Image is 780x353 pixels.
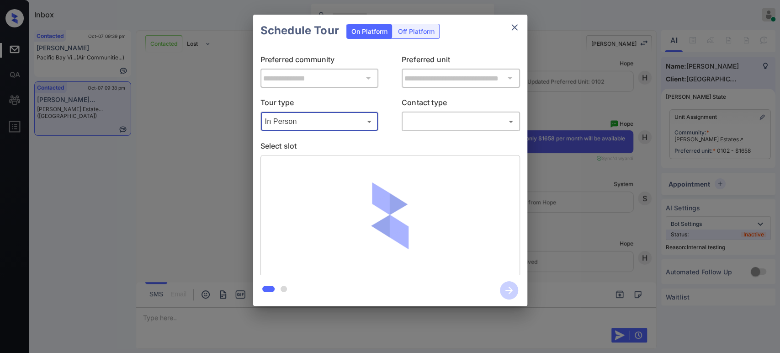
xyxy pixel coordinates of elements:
h2: Schedule Tour [253,15,346,47]
img: loaderv1.7921fd1ed0a854f04152.gif [336,162,444,270]
div: In Person [263,114,377,129]
p: Preferred community [260,54,379,69]
div: On Platform [347,24,392,38]
button: btn-next [494,278,524,302]
p: Tour type [260,97,379,112]
p: Preferred unit [402,54,520,69]
p: Contact type [402,97,520,112]
button: close [505,18,524,37]
p: Select slot [260,140,520,155]
div: Off Platform [393,24,439,38]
